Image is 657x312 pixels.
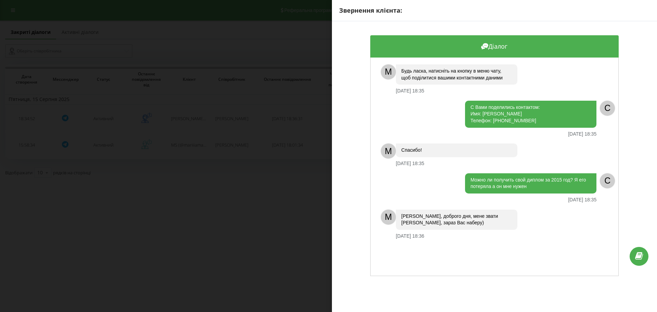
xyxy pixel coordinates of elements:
div: С Вами поделились контактом: Имя: [PERSON_NAME] Телефон: [PHONE_NUMBER] [465,101,596,128]
div: M [381,210,396,225]
div: Спасибо! [396,143,517,157]
div: M [381,143,396,159]
div: Можно ли получить свой диплом за 2015 год? Я его потеряла а он мне нужен [465,173,596,194]
div: [DATE] 18:36 [396,233,424,239]
div: [DATE] 18:35 [396,88,424,94]
div: [DATE] 18:35 [568,131,596,137]
div: Звернення клієнта: [339,6,650,15]
div: [DATE] 18:35 [568,197,596,203]
div: [DATE] 18:35 [396,161,424,166]
div: [PERSON_NAME], доброго дня, мене звати [PERSON_NAME], зараз Вас наберу) [396,210,517,230]
div: Діалог [370,35,619,58]
div: Будь ласка, натисніть на кнопку в меню чату, щоб поділитися вашими контактними даними [396,64,517,85]
div: C [600,101,615,116]
div: C [600,173,615,188]
div: M [381,64,396,79]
